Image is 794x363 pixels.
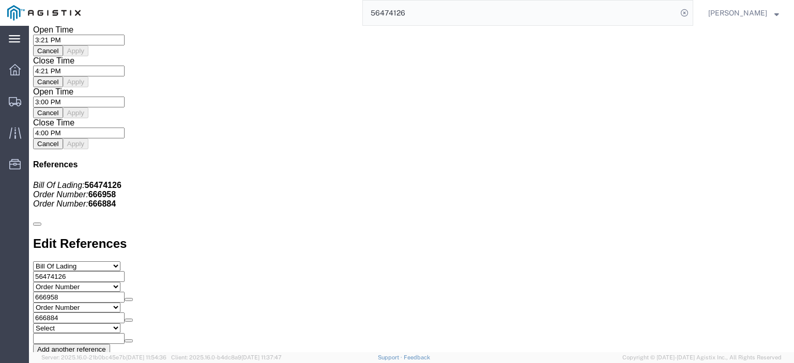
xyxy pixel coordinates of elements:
[171,354,282,360] span: Client: 2025.16.0-b4dc8a9
[241,354,282,360] span: [DATE] 11:37:47
[404,354,430,360] a: Feedback
[29,26,794,352] iframe: FS Legacy Container
[7,5,81,21] img: logo
[708,7,767,19] span: Jesse Jordan
[41,354,166,360] span: Server: 2025.16.0-21b0bc45e7b
[126,354,166,360] span: [DATE] 11:54:36
[708,7,780,19] button: [PERSON_NAME]
[622,353,782,362] span: Copyright © [DATE]-[DATE] Agistix Inc., All Rights Reserved
[363,1,677,25] input: Search for shipment number, reference number
[378,354,404,360] a: Support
